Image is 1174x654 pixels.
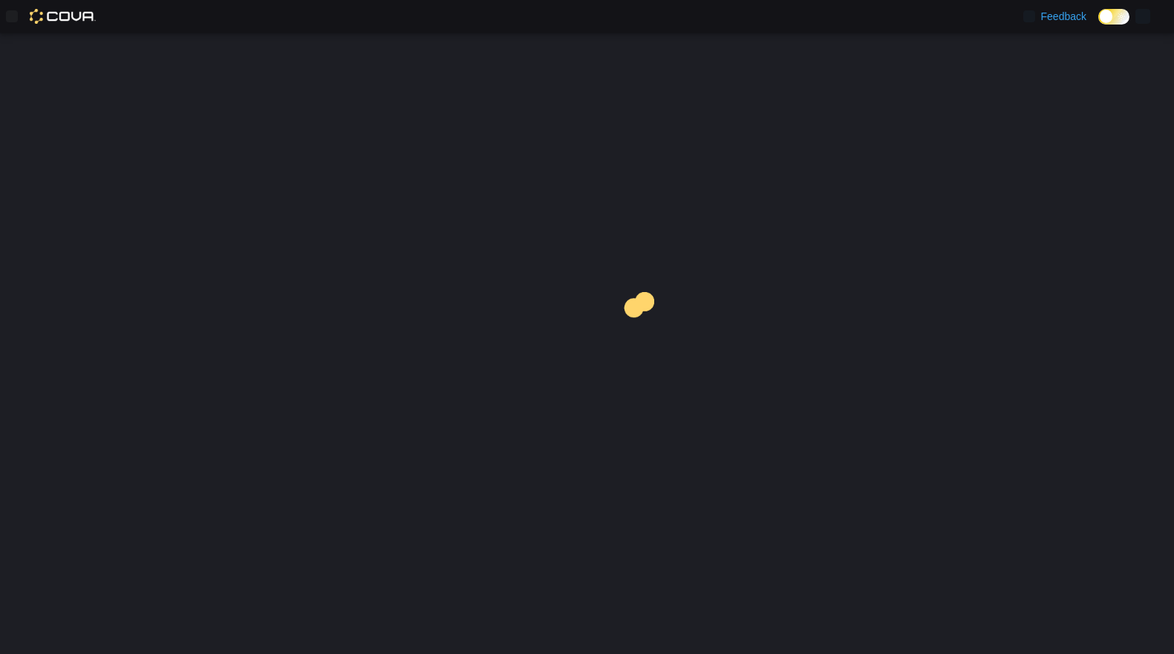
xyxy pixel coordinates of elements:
a: Feedback [1017,1,1092,31]
img: cova-loader [587,281,699,392]
span: Feedback [1041,9,1086,24]
img: Cova [30,9,96,24]
input: Dark Mode [1098,9,1129,25]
